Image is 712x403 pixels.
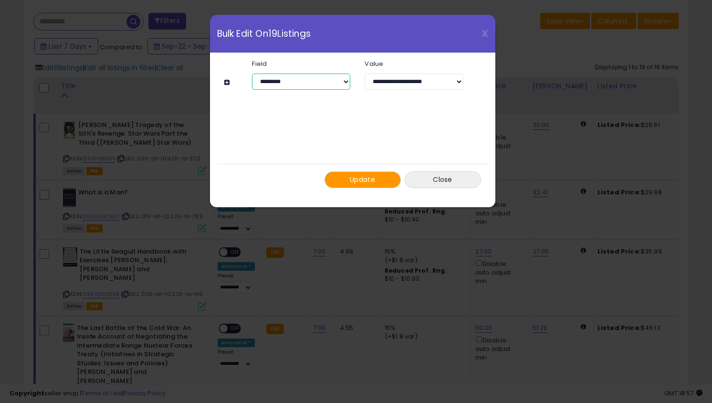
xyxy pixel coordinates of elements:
label: Value [357,61,470,67]
button: Close [405,171,481,188]
label: Field [245,61,357,67]
span: Update [350,175,375,184]
span: X [482,27,488,40]
span: Bulk Edit On 19 Listings [217,29,311,38]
